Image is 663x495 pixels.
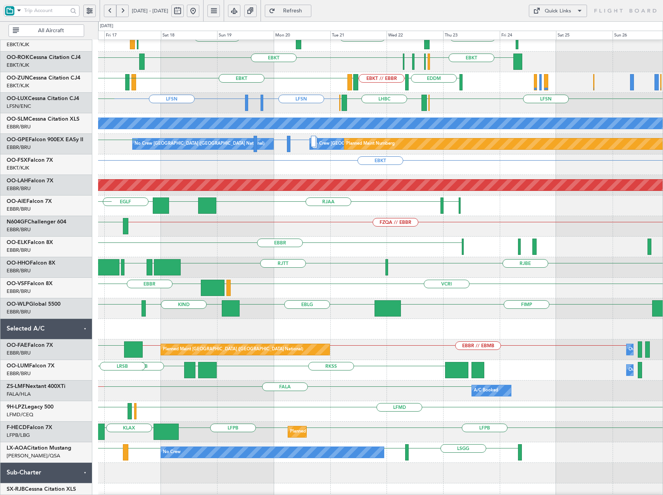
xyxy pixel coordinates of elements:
[7,267,31,274] a: EBBR/BRU
[7,301,29,307] span: OO-WLP
[7,486,76,492] a: SX-RJBCessna Citation XLS
[7,103,31,110] a: LFSN/ENC
[387,31,443,40] div: Wed 22
[7,219,66,225] a: N604GFChallenger 604
[7,486,25,492] span: SX-RJB
[7,157,53,163] a: OO-FSXFalcon 7X
[545,7,571,15] div: Quick Links
[161,31,218,40] div: Sat 18
[346,138,395,150] div: Planned Maint Nurnberg
[7,343,53,348] a: OO-FAEFalcon 7X
[7,157,28,163] span: OO-FSX
[7,281,53,286] a: OO-VSFFalcon 8X
[330,31,387,40] div: Tue 21
[104,31,161,40] div: Fri 17
[7,75,80,81] a: OO-ZUNCessna Citation CJ4
[7,219,28,225] span: N604GF
[274,31,330,40] div: Mon 20
[163,447,181,458] div: No Crew
[7,445,27,451] span: LX-AOA
[100,23,113,29] div: [DATE]
[7,116,28,122] span: OO-SLM
[7,445,71,451] a: LX-AOACitation Mustang
[7,96,28,101] span: OO-LUX
[7,240,28,245] span: OO-ELK
[7,308,31,315] a: EBBR/BRU
[24,5,68,16] input: Trip Account
[7,391,31,398] a: FALA/HLA
[7,144,31,151] a: EBBR/BRU
[7,411,33,418] a: LFMD/CEQ
[7,206,31,213] a: EBBR/BRU
[7,404,54,410] a: 9H-LPZLegacy 500
[7,62,29,69] a: EBKT/KJK
[7,343,28,348] span: OO-FAE
[7,404,25,410] span: 9H-LPZ
[7,185,31,192] a: EBBR/BRU
[7,350,31,357] a: EBBR/BRU
[7,425,27,430] span: F-HECD
[7,137,29,142] span: OO-GPE
[7,288,31,295] a: EBBR/BRU
[7,75,29,81] span: OO-ZUN
[277,8,309,14] span: Refresh
[7,301,60,307] a: OO-WLPGlobal 5500
[7,260,55,266] a: OO-HHOFalcon 8X
[7,384,66,389] a: ZS-LMFNextant 400XTi
[7,199,26,204] span: OO-AIE
[7,432,30,439] a: LFPB/LBG
[7,199,52,204] a: OO-AIEFalcon 7X
[7,55,29,60] span: OO-ROK
[217,31,274,40] div: Sun 19
[7,96,79,101] a: OO-LUXCessna Citation CJ4
[7,363,29,369] span: OO-LUM
[7,260,30,266] span: OO-HHO
[132,7,168,14] span: [DATE] - [DATE]
[21,28,81,33] span: All Aircraft
[7,226,31,233] a: EBBR/BRU
[290,426,412,438] div: Planned Maint [GEOGRAPHIC_DATA] ([GEOGRAPHIC_DATA])
[7,363,55,369] a: OO-LUMFalcon 7X
[500,31,556,40] div: Fri 24
[7,370,31,377] a: EBBR/BRU
[7,123,31,130] a: EBBR/BRU
[443,31,500,40] div: Thu 23
[135,138,264,150] div: No Crew [GEOGRAPHIC_DATA] ([GEOGRAPHIC_DATA] National)
[7,164,29,171] a: EBKT/KJK
[529,5,587,17] button: Quick Links
[163,344,303,355] div: Planned Maint [GEOGRAPHIC_DATA] ([GEOGRAPHIC_DATA] National)
[7,452,60,459] a: [PERSON_NAME]/QSA
[7,41,29,48] a: EBKT/KJK
[7,116,79,122] a: OO-SLMCessna Citation XLS
[7,281,27,286] span: OO-VSF
[7,55,81,60] a: OO-ROKCessna Citation CJ4
[7,137,83,142] a: OO-GPEFalcon 900EX EASy II
[556,31,613,40] div: Sat 25
[474,385,498,396] div: A/C Booked
[7,240,53,245] a: OO-ELKFalcon 8X
[7,82,29,89] a: EBKT/KJK
[7,178,28,183] span: OO-LAH
[7,178,54,183] a: OO-LAHFalcon 7X
[265,5,311,17] button: Refresh
[7,384,26,389] span: ZS-LMF
[9,24,84,37] button: All Aircraft
[7,425,52,430] a: F-HECDFalcon 7X
[7,247,31,254] a: EBBR/BRU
